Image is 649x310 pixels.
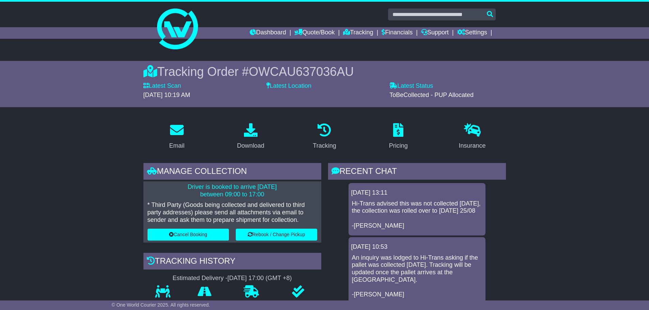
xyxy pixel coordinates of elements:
div: Manage collection [143,163,321,181]
a: Email [165,121,189,153]
div: RECENT CHAT [328,163,506,181]
div: Insurance [459,141,486,150]
div: Download [237,141,264,150]
div: [DATE] 13:11 [351,189,483,197]
span: OWCAU637036AU [249,65,354,79]
span: ToBeCollected - PUP Allocated [389,92,474,98]
div: Tracking [313,141,336,150]
span: [DATE] 10:19 AM [143,92,190,98]
a: Download [233,121,269,153]
a: Pricing [385,121,412,153]
p: An inquiry was lodged to Hi-Trans asking if the pallet was collected [DATE]. Tracking will be upd... [352,254,482,298]
a: Insurance [454,121,490,153]
div: Email [169,141,184,150]
label: Latest Scan [143,82,181,90]
a: Financials [382,27,413,39]
a: Tracking [308,121,340,153]
p: * Third Party (Goods being collected and delivered to third party addresses) please send all atta... [148,201,317,224]
a: Tracking [343,27,373,39]
div: Tracking history [143,253,321,271]
div: Tracking Order # [143,64,506,79]
label: Latest Status [389,82,433,90]
a: Settings [457,27,487,39]
span: © One World Courier 2025. All rights reserved. [112,302,210,308]
a: Support [421,27,449,39]
label: Latest Location [266,82,311,90]
p: Hi-Trans advised this was not collected [DATE], the collection was rolled over to [DATE] 25/08 -[... [352,200,482,229]
div: Pricing [389,141,408,150]
button: Cancel Booking [148,229,229,241]
button: Rebook / Change Pickup [236,229,317,241]
p: Driver is booked to arrive [DATE] between 09:00 to 17:00 [148,183,317,198]
a: Quote/Book [294,27,335,39]
a: Dashboard [250,27,286,39]
div: [DATE] 17:00 (GMT +8) [228,275,292,282]
div: Estimated Delivery - [143,275,321,282]
div: [DATE] 10:53 [351,243,483,251]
